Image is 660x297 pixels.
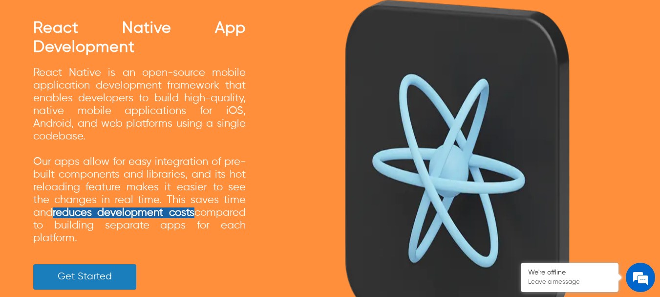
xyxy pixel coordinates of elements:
[33,157,246,244] span: Our apps allow for easy integration of pre-built components and libraries, and its hot reloading ...
[53,207,195,218] span: reduces development costs
[528,278,611,286] p: Leave a message
[33,21,246,55] span: React Native App Development
[33,68,246,142] span: React Native is an open-source mobile application development framework that enables developers t...
[33,264,136,290] a: Get Started
[528,269,611,277] div: We're offline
